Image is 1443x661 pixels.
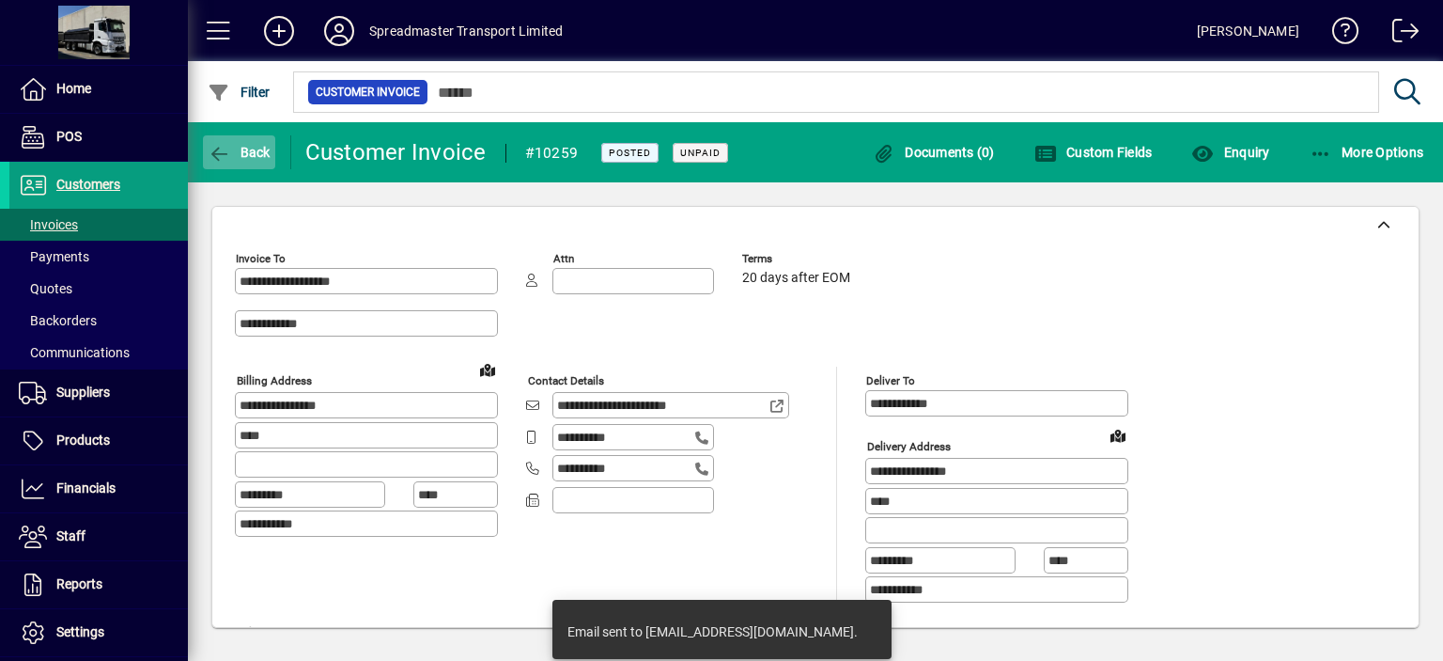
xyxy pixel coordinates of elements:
[9,337,188,369] a: Communications
[9,465,188,512] a: Financials
[9,417,188,464] a: Products
[19,217,78,232] span: Invoices
[19,345,130,360] span: Communications
[9,561,188,608] a: Reports
[1030,135,1157,169] button: Custom Fields
[9,609,188,656] a: Settings
[56,624,104,639] span: Settings
[742,253,855,265] span: Terms
[1305,135,1429,169] button: More Options
[369,16,563,46] div: Spreadmaster Transport Limited
[1318,4,1359,65] a: Knowledge Base
[305,137,487,167] div: Customer Invoice
[1378,4,1420,65] a: Logout
[203,135,275,169] button: Back
[188,135,291,169] app-page-header-button: Back
[19,281,72,296] span: Quotes
[1034,145,1153,160] span: Custom Fields
[1187,135,1274,169] button: Enquiry
[208,145,271,160] span: Back
[9,114,188,161] a: POS
[316,83,420,102] span: Customer Invoice
[236,625,287,638] mat-label: Deliver via
[1191,145,1269,160] span: Enquiry
[9,273,188,305] a: Quotes
[249,14,309,48] button: Add
[9,513,188,560] a: Staff
[56,528,85,543] span: Staff
[1310,145,1424,160] span: More Options
[19,249,89,264] span: Payments
[473,354,503,385] a: View on map
[208,85,271,100] span: Filter
[868,135,1000,169] button: Documents (0)
[567,622,858,641] div: Email sent to [EMAIL_ADDRESS][DOMAIN_NAME].
[866,374,915,387] mat-label: Deliver To
[56,385,110,400] span: Suppliers
[19,313,97,328] span: Backorders
[56,576,102,591] span: Reports
[873,145,995,160] span: Documents (0)
[9,370,188,417] a: Suppliers
[56,480,116,496] span: Financials
[742,271,850,286] span: 20 days after EOM
[680,147,721,159] span: Unpaid
[1197,16,1299,46] div: [PERSON_NAME]
[56,177,120,192] span: Customers
[609,147,651,159] span: Posted
[9,241,188,273] a: Payments
[525,138,579,168] div: #10259
[203,75,275,109] button: Filter
[9,66,188,113] a: Home
[309,14,369,48] button: Profile
[553,252,574,265] mat-label: Attn
[56,81,91,96] span: Home
[1103,420,1133,450] a: View on map
[56,129,82,144] span: POS
[236,252,286,265] mat-label: Invoice To
[9,305,188,337] a: Backorders
[9,209,188,241] a: Invoices
[56,433,110,448] span: Products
